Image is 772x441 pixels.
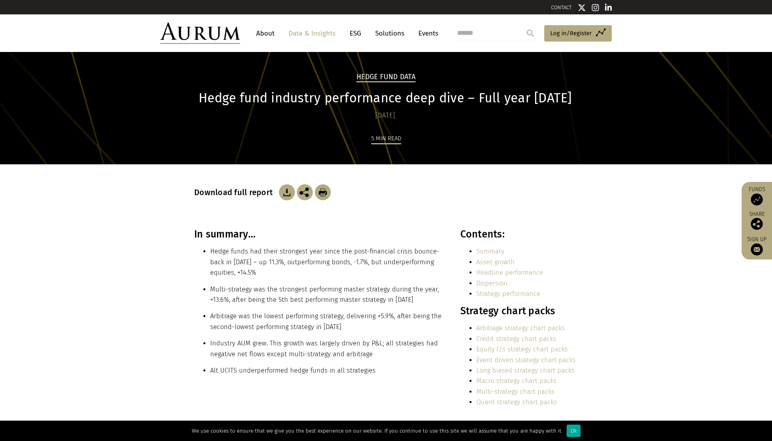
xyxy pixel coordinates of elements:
[414,26,438,41] a: Events
[285,26,340,41] a: Data & Insights
[551,4,572,10] a: CONTACT
[476,258,515,266] a: Asset growth
[460,305,576,317] h3: Strategy chart packs
[476,279,507,287] a: Dispersion
[279,184,295,200] img: Download Article
[315,184,331,200] img: Download Article
[550,28,592,38] span: Log in/Register
[476,335,556,343] a: Credit strategy chart packs
[210,284,443,305] li: Multi-strategy was the strongest performing master strategy during the year, +13.6%, after being ...
[476,356,576,364] a: Event driven strategy chart packs
[194,90,576,106] h1: Hedge fund industry performance deep dive – Full year [DATE]
[567,425,581,437] div: Ok
[751,243,763,255] img: Sign up to our newsletter
[194,188,277,197] h3: Download full report
[476,269,543,276] a: Headline performance
[356,73,416,82] h2: Hedge Fund Data
[746,236,768,255] a: Sign up
[476,290,540,297] a: Strategy performance
[578,4,586,12] img: Twitter icon
[476,388,555,395] a: Multi-strategy chart packs
[751,194,763,206] img: Access Funds
[346,26,365,41] a: ESG
[476,324,565,332] a: Arbitrage strategy chart packs
[297,184,313,200] img: Share this post
[252,26,279,41] a: About
[544,25,612,42] a: Log in/Register
[592,4,599,12] img: Instagram icon
[746,212,768,230] div: Share
[210,338,443,359] li: Industry AUM grew. This growth was largely driven by P&L; all strategies had negative net flows e...
[460,228,576,240] h3: Contents:
[160,22,240,44] img: Aurum
[476,367,575,374] a: Long biased strategy chart packs
[210,311,443,332] li: Arbitrage was the lowest performing strategy, delivering +5.9%, after being the second-lowest per...
[194,228,443,240] h3: In summary…
[371,26,408,41] a: Solutions
[210,365,443,376] li: Alt UCITS underperformed hedge funds in all strategies
[522,25,538,41] input: Submit
[371,134,401,144] div: 5 min read
[751,218,763,230] img: Share this post
[746,186,768,206] a: Funds
[194,110,576,121] div: [DATE]
[476,345,568,353] a: Equity l/s strategy chart packs
[476,398,557,406] a: Quant strategy chart packs
[476,377,557,385] a: Macro strategy chart packs
[476,247,504,255] a: Summary
[210,246,443,278] li: Hedge funds had their strongest year since the post-financial crisis bounce-back in [DATE] – up 1...
[605,4,612,12] img: Linkedin icon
